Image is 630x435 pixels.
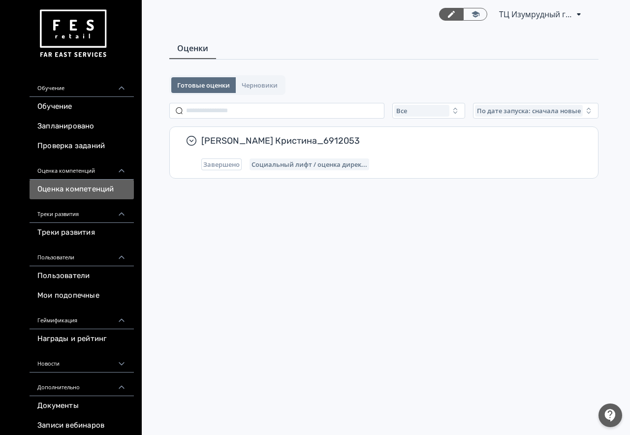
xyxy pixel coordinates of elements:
[30,156,134,180] div: Оценка компетенций
[37,6,108,62] img: https://files.teachbase.ru/system/account/57463/logo/medium-936fc5084dd2c598f50a98b9cbe0469a.png
[30,223,134,243] a: Треки развития
[473,103,598,119] button: По дате запуска: сначала новые
[30,396,134,416] a: Документы
[177,42,208,54] span: Оценки
[242,81,278,89] span: Черновики
[30,180,134,199] a: Оценка компетенций
[30,373,134,396] div: Дополнительно
[30,97,134,117] a: Обучение
[463,8,487,21] a: Переключиться в режим ученика
[30,306,134,329] div: Геймификация
[30,243,134,266] div: Пользователи
[30,199,134,223] div: Треки развития
[252,160,367,168] span: Социальный лифт / оценка директора магазина
[392,103,465,119] button: Все
[30,329,134,349] a: Награды и рейтинг
[171,77,236,93] button: Готовые оценки
[30,136,134,156] a: Проверка заданий
[177,81,230,89] span: Готовые оценки
[203,160,240,168] span: Завершено
[499,8,573,20] span: ТЦ Изумрудный город Томск RE 6912053
[30,117,134,136] a: Запланировано
[30,73,134,97] div: Обучение
[30,286,134,306] a: Мои подопечные
[236,77,283,93] button: Черновики
[30,349,134,373] div: Новости
[201,135,574,147] span: [PERSON_NAME] Кристина_6912053
[396,107,407,115] span: Все
[477,107,581,115] span: По дате запуска: сначала новые
[30,266,134,286] a: Пользователи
